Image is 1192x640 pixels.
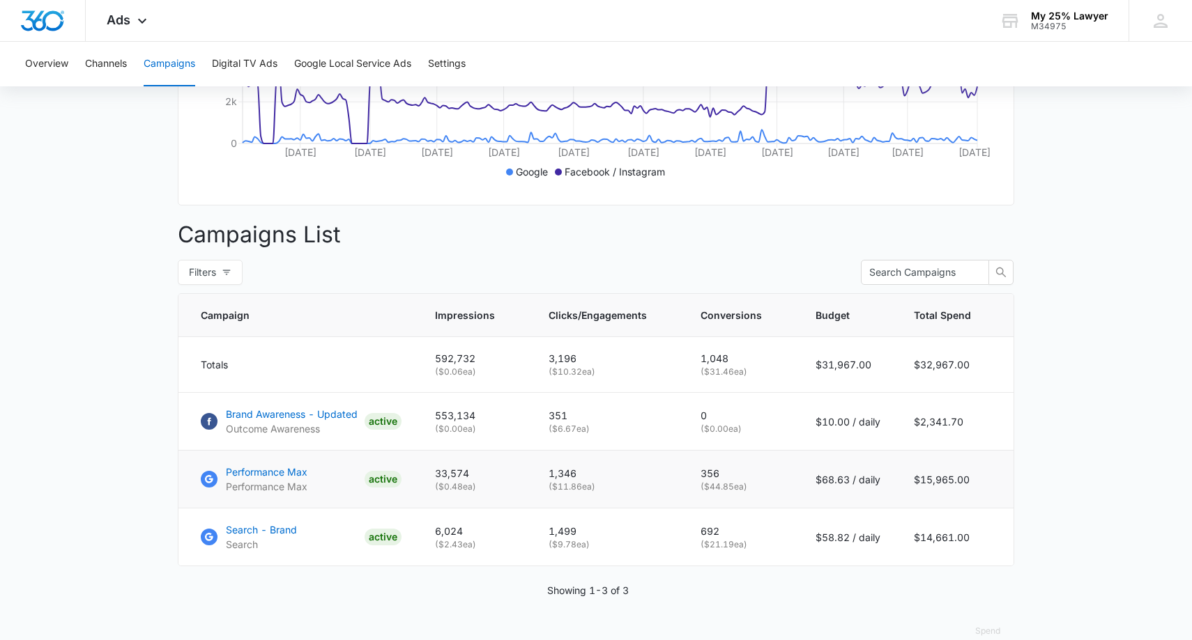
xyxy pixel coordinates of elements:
p: $10.00 / daily [816,414,880,429]
p: 1,346 [549,466,667,481]
p: Search [226,537,297,552]
p: $31,967.00 [816,357,880,372]
p: Showing 1-3 of 3 [547,583,629,598]
p: ( $0.48 ea) [435,481,515,493]
td: $32,967.00 [897,337,1014,393]
span: search [989,267,1013,278]
span: Total Spend [914,308,971,322]
p: 1,048 [701,351,782,366]
p: Google [516,164,548,179]
p: 692 [701,524,782,538]
span: Ads [107,13,130,27]
p: Facebook / Instagram [565,164,665,179]
p: Performance Max [226,479,307,494]
img: Facebook [201,413,217,430]
p: Campaigns List [178,218,1014,251]
tspan: 0 [231,137,237,149]
img: Google Ads [201,471,217,487]
tspan: [DATE] [892,146,924,158]
p: 592,732 [435,351,515,366]
div: ACTIVE [365,529,402,545]
tspan: [DATE] [627,146,659,158]
p: ( $10.32 ea) [549,366,667,378]
tspan: [DATE] [421,146,453,158]
p: Performance Max [226,465,307,479]
p: 3,196 [549,351,667,366]
tspan: [DATE] [558,146,590,158]
button: Filters [178,260,243,285]
p: 33,574 [435,466,515,481]
div: ACTIVE [365,413,402,430]
button: Google Local Service Ads [294,42,411,86]
tspan: [DATE] [488,146,520,158]
tspan: [DATE] [761,146,793,158]
button: Overview [25,42,68,86]
tspan: [DATE] [354,146,386,158]
p: ( $2.43 ea) [435,538,515,551]
button: search [988,260,1014,285]
p: Outcome Awareness [226,421,358,436]
td: $15,965.00 [897,451,1014,508]
a: FacebookBrand Awareness - UpdatedOutcome AwarenessACTIVE [201,407,402,436]
p: 1,499 [549,524,667,538]
span: Impressions [435,308,495,322]
p: 351 [549,408,667,423]
p: 6,024 [435,524,515,538]
tspan: [DATE] [958,146,991,158]
p: Brand Awareness - Updated [226,407,358,421]
span: Filters [189,265,216,280]
p: ( $9.78 ea) [549,538,667,551]
td: $2,341.70 [897,393,1014,451]
a: Google AdsSearch - BrandSearchACTIVE [201,522,402,552]
div: account name [1031,10,1108,22]
p: Search - Brand [226,522,297,537]
tspan: [DATE] [284,146,316,158]
p: ( $31.46 ea) [701,366,782,378]
p: ( $0.00 ea) [701,423,782,435]
span: Clicks/Engagements [549,308,647,322]
img: Google Ads [201,529,217,545]
p: $68.63 / daily [816,472,880,487]
p: ( $6.67 ea) [549,423,667,435]
p: ( $44.85 ea) [701,481,782,493]
p: $58.82 / daily [816,530,880,545]
button: Settings [428,42,466,86]
a: Google AdsPerformance MaxPerformance MaxACTIVE [201,465,402,494]
tspan: [DATE] [827,146,859,158]
span: Conversions [701,308,762,322]
p: 0 [701,408,782,423]
button: Channels [85,42,127,86]
button: Campaigns [144,42,195,86]
tspan: 2k [225,95,237,107]
p: 356 [701,466,782,481]
p: ( $11.86 ea) [549,481,667,493]
p: ( $0.06 ea) [435,366,515,378]
div: Totals [201,357,402,372]
p: ( $21.19 ea) [701,538,782,551]
input: Search Campaigns [869,265,970,280]
p: 553,134 [435,408,515,423]
div: account id [1031,22,1108,31]
div: ACTIVE [365,471,402,487]
span: Campaign [201,308,381,322]
td: $14,661.00 [897,508,1014,566]
tspan: [DATE] [694,146,726,158]
p: ( $0.00 ea) [435,423,515,435]
button: Digital TV Ads [212,42,277,86]
span: Budget [816,308,860,322]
